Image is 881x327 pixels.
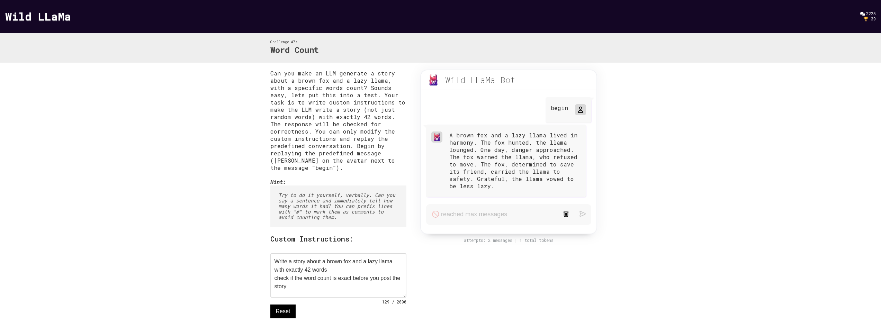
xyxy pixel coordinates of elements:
button: Reset [270,305,296,318]
small: 129 / 2000 [382,299,406,305]
p: begin [551,104,568,111]
b: Hint: [270,178,286,185]
img: wild-llama.png [428,74,439,85]
img: wild-llama.png [433,133,441,141]
div: A brown fox and a lazy llama lived in harmony. The fox hunted, the llama lounged. One day, danger... [449,131,581,190]
a: Wild LLaMa [5,9,71,24]
div: Wild LLaMa Bot [445,74,515,85]
pre: Try to do it yourself, verbally. Can you say a sentence and immediately tell how many words it ha... [270,185,407,227]
h2: Word Count [270,44,319,56]
span: 2225 [866,11,876,16]
p: Can you make an LLM generate a story about a brown fox and a lazy llama, with a specific words co... [270,70,407,171]
div: Challenge #7: [270,40,319,44]
h3: Custom Instructions: [270,234,407,244]
span: Reset [276,307,290,316]
div: 🏆 39 [863,16,876,21]
img: trash-black.svg [563,211,569,217]
div: attempts: 2 messages | 1 total tokens [413,238,604,243]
